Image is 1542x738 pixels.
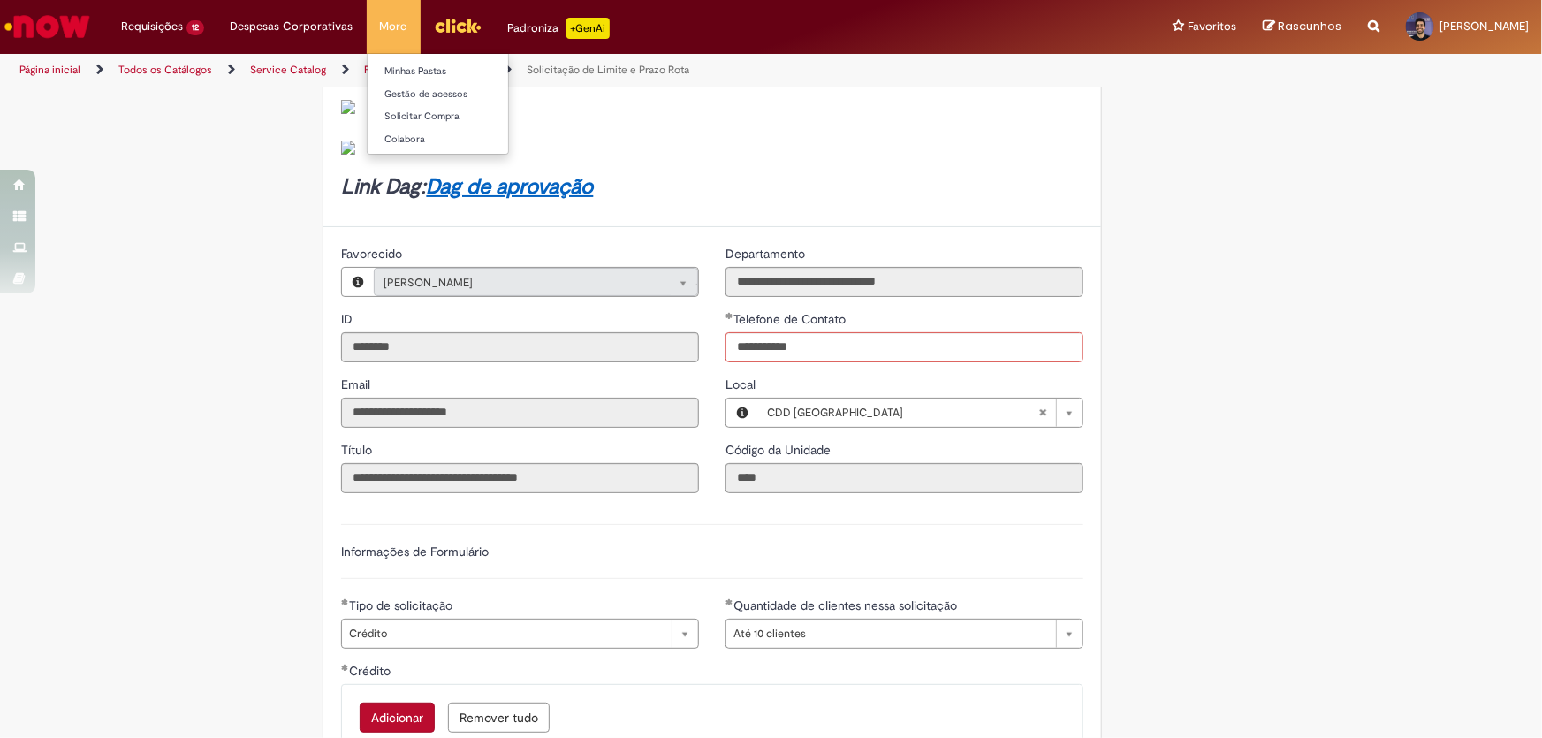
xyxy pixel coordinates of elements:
label: Somente leitura - Email [341,376,374,393]
img: ServiceNow [2,9,93,44]
a: Minhas Pastas [368,62,562,81]
input: Código da Unidade [725,463,1083,493]
span: Local [725,377,759,392]
span: Somente leitura - ID [341,311,356,327]
p: +GenAi [566,18,610,39]
span: [PERSON_NAME] [1439,19,1529,34]
a: Rascunhos [1263,19,1341,35]
span: Somente leitura - Título [341,442,376,458]
img: sys_attachment.do [341,141,355,155]
span: Rascunhos [1278,18,1341,34]
a: Todos os Catálogos [118,63,212,77]
span: Obrigatório Preenchido [725,598,733,605]
span: Quantidade de clientes nessa solicitação [733,597,961,613]
span: Até 10 clientes [733,620,1047,648]
span: Crédito [349,663,394,679]
span: Telefone de Contato [733,311,849,327]
a: CDD [GEOGRAPHIC_DATA]Limpar campo Local [758,399,1082,427]
label: Somente leitura - Código da Unidade [725,441,834,459]
span: Somente leitura - Código da Unidade [725,442,834,458]
label: Somente leitura - ID [341,310,356,328]
div: Padroniza [508,18,610,39]
a: Dag de aprovação [426,173,593,201]
span: 12 [186,20,204,35]
span: Somente leitura - Favorecido [341,246,406,262]
input: ID [341,332,699,362]
span: Despesas Corporativas [231,18,353,35]
span: Somente leitura - Email [341,377,374,392]
input: Departamento [725,267,1083,297]
span: Requisições [121,18,183,35]
a: Página inicial [19,63,80,77]
img: click_logo_yellow_360x200.png [434,12,482,39]
a: [PERSON_NAME]Limpar campo Favorecido [374,268,698,296]
ul: More [367,53,509,155]
img: sys_attachment.do [341,100,355,114]
abbr: Limpar campo Local [1029,399,1056,427]
span: More [380,18,407,35]
ul: Trilhas de página [13,54,1014,87]
button: Add a row for Crédito [360,703,435,733]
span: Obrigatório Preenchido [341,598,349,605]
input: Telefone de Contato [725,332,1083,362]
a: Financeiro [364,63,414,77]
button: Local, Visualizar este registro CDD Curitiba [726,399,758,427]
a: Gestão de acessos [368,85,562,104]
strong: Link Dag: [341,173,593,201]
span: Favoritos [1188,18,1236,35]
a: Colabora [368,130,562,149]
a: Solicitação de Limite e Prazo Rota [527,63,689,77]
label: Somente leitura - Título [341,441,376,459]
a: Solicitar Compra [368,107,562,126]
span: Tipo de solicitação [349,597,456,613]
a: Service Catalog [250,63,326,77]
label: Informações de Formulário [341,544,489,559]
input: Título [341,463,699,493]
span: [PERSON_NAME] [384,269,653,297]
span: Somente leitura - Departamento [725,246,809,262]
input: Email [341,398,699,428]
button: Favorecido, Visualizar este registro Lucas Zattar [342,268,374,296]
button: Remove all rows for Crédito [448,703,550,733]
span: CDD [GEOGRAPHIC_DATA] [767,399,1038,427]
span: Crédito [349,620,663,648]
span: Obrigatório Preenchido [341,664,349,671]
label: Somente leitura - Departamento [725,245,809,262]
span: Obrigatório Preenchido [725,312,733,319]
